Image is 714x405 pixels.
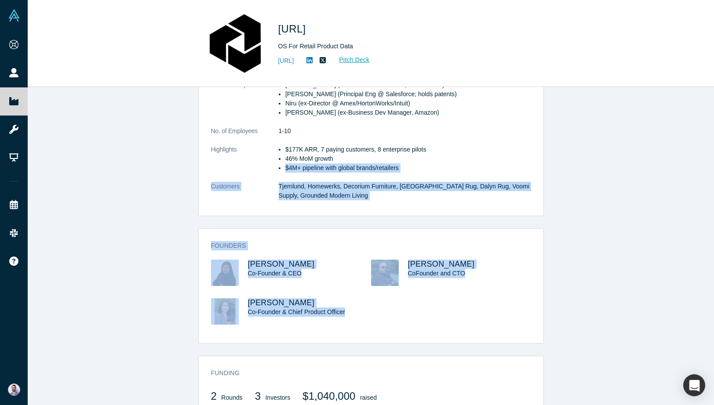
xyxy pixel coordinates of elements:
span: 3 [255,390,261,402]
p: [PERSON_NAME] (Principal Eng @ Salesforce; holds patents) [285,90,531,99]
dd: Tjernlund, Homewerks, Decorium Furniture, [GEOGRAPHIC_DATA] Rug, Dalyn Rug, Voomi Supply, Grounde... [279,182,531,200]
dt: Team Description [211,80,279,127]
p: 46% MoM growth [285,154,531,163]
a: [URL] [278,56,294,65]
img: Alchemist Vault Logo [8,9,20,22]
dd: 1-10 [279,127,531,136]
span: Co-Founder & CEO [248,270,302,277]
dt: Highlights [211,145,279,182]
p: Niru (ex-Director @ Amex/HortonWorks/Intuit) [285,99,531,108]
p: $4M+ pipeline with global brands/retailers [285,163,531,173]
div: OS For Retail Product Data [278,42,525,51]
span: 2 [211,390,217,402]
p: [PERSON_NAME] (ex-Business Dev Manager, Amazon) [285,108,531,117]
p: $177K ARR, 7 paying customers, 8 enterprise pilots [285,145,531,154]
img: Atronous.ai's Logo [204,13,266,74]
a: [PERSON_NAME] [248,298,315,307]
span: Co-Founder & Chief Product Officer [248,308,346,315]
h3: Founders [211,241,519,250]
a: [PERSON_NAME] [248,260,315,268]
img: Niru Anisetti's Profile Image [211,298,239,325]
img: Jayashree Dutta's Profile Image [211,260,239,286]
span: [URL] [278,23,309,35]
h3: Funding [211,369,519,378]
dt: No. of Employees [211,127,279,145]
a: Pitch Deck [329,55,370,65]
span: $1,040,000 [302,390,355,402]
img: Surajit Dutta's Profile Image [371,260,399,286]
a: [PERSON_NAME] [408,260,475,268]
dt: Customers [211,182,279,210]
span: CoFounder and CTO [408,270,465,277]
img: Sam Jadali's Account [8,383,20,396]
